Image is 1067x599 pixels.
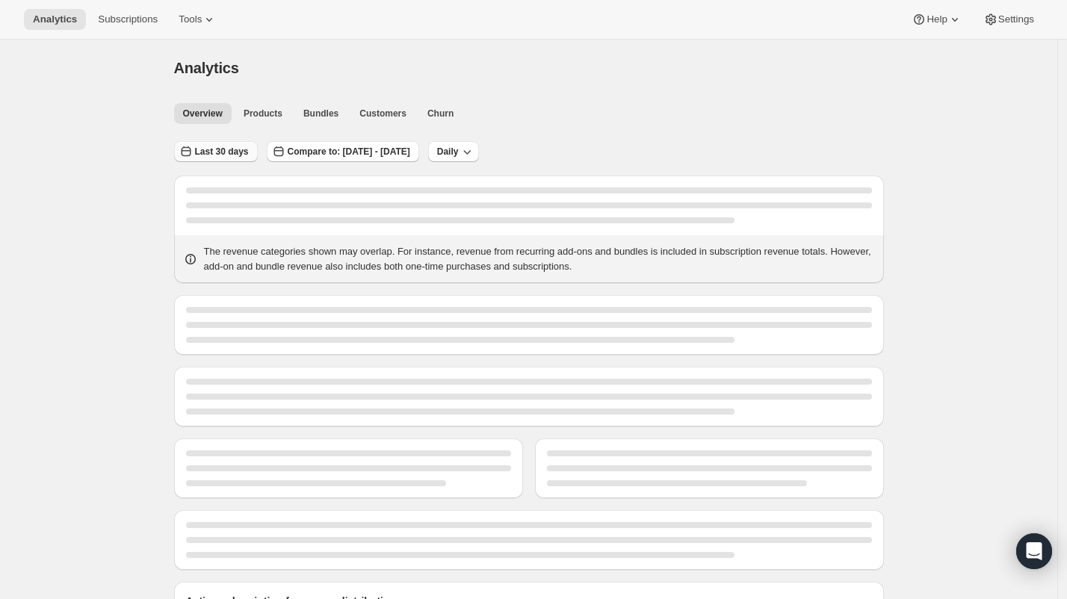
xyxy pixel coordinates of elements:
div: Open Intercom Messenger [1016,533,1052,569]
button: Compare to: [DATE] - [DATE] [267,141,419,162]
button: Settings [974,9,1043,30]
span: Tools [179,13,202,25]
button: Tools [170,9,226,30]
span: Compare to: [DATE] - [DATE] [288,146,410,158]
span: Analytics [174,60,239,76]
button: Last 30 days [174,141,258,162]
span: Settings [998,13,1034,25]
button: Help [903,9,971,30]
span: Products [244,108,282,120]
span: Daily [437,146,459,158]
span: Subscriptions [98,13,158,25]
span: Analytics [33,13,77,25]
span: Last 30 days [195,146,249,158]
button: Analytics [24,9,86,30]
span: Bundles [303,108,338,120]
span: Overview [183,108,223,120]
button: Daily [428,141,480,162]
span: Customers [359,108,406,120]
span: Help [927,13,947,25]
button: Subscriptions [89,9,167,30]
span: Churn [427,108,454,120]
p: The revenue categories shown may overlap. For instance, revenue from recurring add-ons and bundle... [204,244,875,274]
